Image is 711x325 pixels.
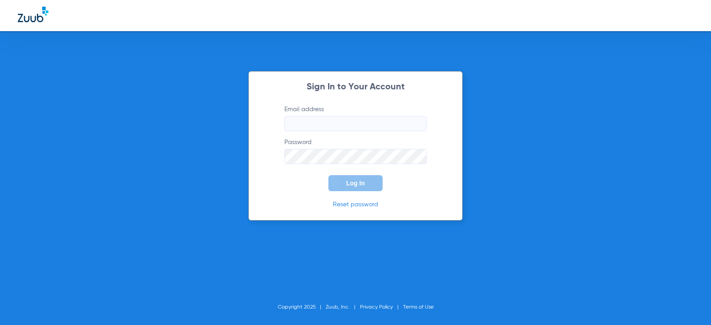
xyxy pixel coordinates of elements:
[326,303,360,312] li: Zuub, Inc.
[278,303,326,312] li: Copyright 2025
[271,83,440,92] h2: Sign In to Your Account
[284,116,427,131] input: Email address
[333,201,378,208] a: Reset password
[328,175,383,191] button: Log In
[403,305,434,310] a: Terms of Use
[18,7,48,22] img: Zuub Logo
[346,180,365,187] span: Log In
[284,138,427,164] label: Password
[284,149,427,164] input: Password
[284,105,427,131] label: Email address
[360,305,393,310] a: Privacy Policy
